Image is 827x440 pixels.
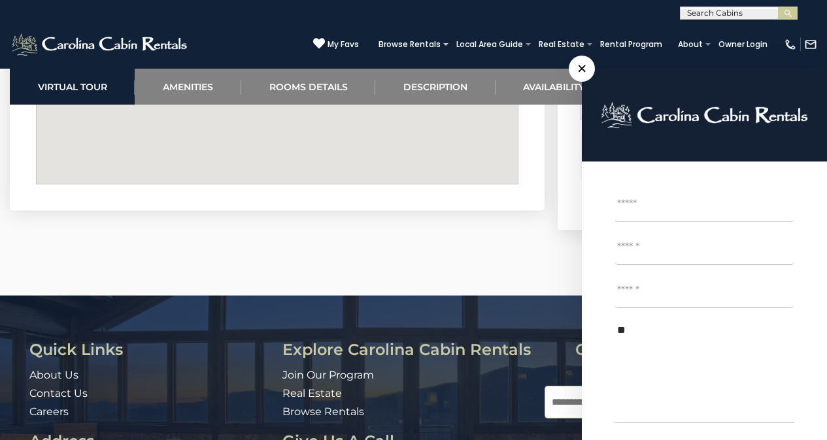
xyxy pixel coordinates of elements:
[29,341,273,358] h3: Quick Links
[135,69,241,105] a: Amenities
[29,405,69,418] a: Careers
[784,38,797,51] img: phone-regular-white.png
[282,341,535,358] h3: Explore Carolina Cabin Rentals
[496,69,613,105] a: Availability
[313,37,359,51] a: My Favs
[712,35,774,54] a: Owner Login
[804,38,817,51] img: mail-regular-white.png
[282,387,342,399] a: Real Estate
[282,405,364,418] a: Browse Rentals
[545,341,807,376] h3: Get special offers, travel inspiration and more
[569,56,595,82] span: ×
[532,35,591,54] a: Real Estate
[581,192,794,207] div: Secure Booking Experience
[241,69,375,105] a: Rooms Details
[671,35,709,54] a: About
[372,35,447,54] a: Browse Rentals
[10,69,135,105] a: Virtual Tour
[601,101,808,129] img: logo
[594,35,669,54] a: Rental Program
[450,35,530,54] a: Local Area Guide
[375,69,495,105] a: Description
[29,387,88,399] a: Contact Us
[29,369,78,381] a: About Us
[328,39,359,50] span: My Favs
[10,31,191,58] img: White-1-2.png
[282,369,374,381] a: Join Our Program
